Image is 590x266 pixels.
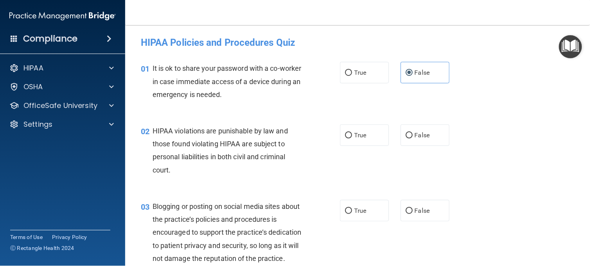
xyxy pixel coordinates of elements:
[406,70,413,76] input: False
[345,70,352,76] input: True
[406,133,413,138] input: False
[52,233,87,241] a: Privacy Policy
[354,131,366,139] span: True
[345,208,352,214] input: True
[10,233,43,241] a: Terms of Use
[415,131,430,139] span: False
[23,33,77,44] h4: Compliance
[9,101,114,110] a: OfficeSafe University
[23,101,97,110] p: OfficeSafe University
[153,127,288,174] span: HIPAA violations are punishable by law and those found violating HIPAA are subject to personal li...
[9,8,116,24] img: PMB logo
[141,202,149,212] span: 03
[9,63,114,73] a: HIPAA
[23,120,52,129] p: Settings
[345,133,352,138] input: True
[9,82,114,92] a: OSHA
[141,64,149,74] span: 01
[153,202,302,262] span: Blogging or posting on social media sites about the practice’s policies and procedures is encoura...
[354,69,366,76] span: True
[559,35,582,58] button: Open Resource Center
[23,82,43,92] p: OSHA
[141,38,574,48] h4: HIPAA Policies and Procedures Quiz
[141,127,149,136] span: 02
[415,207,430,214] span: False
[153,64,302,98] span: It is ok to share your password with a co-worker in case immediate access of a device during an e...
[406,208,413,214] input: False
[354,207,366,214] span: True
[415,69,430,76] span: False
[10,244,74,252] span: Ⓒ Rectangle Health 2024
[9,120,114,129] a: Settings
[23,63,43,73] p: HIPAA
